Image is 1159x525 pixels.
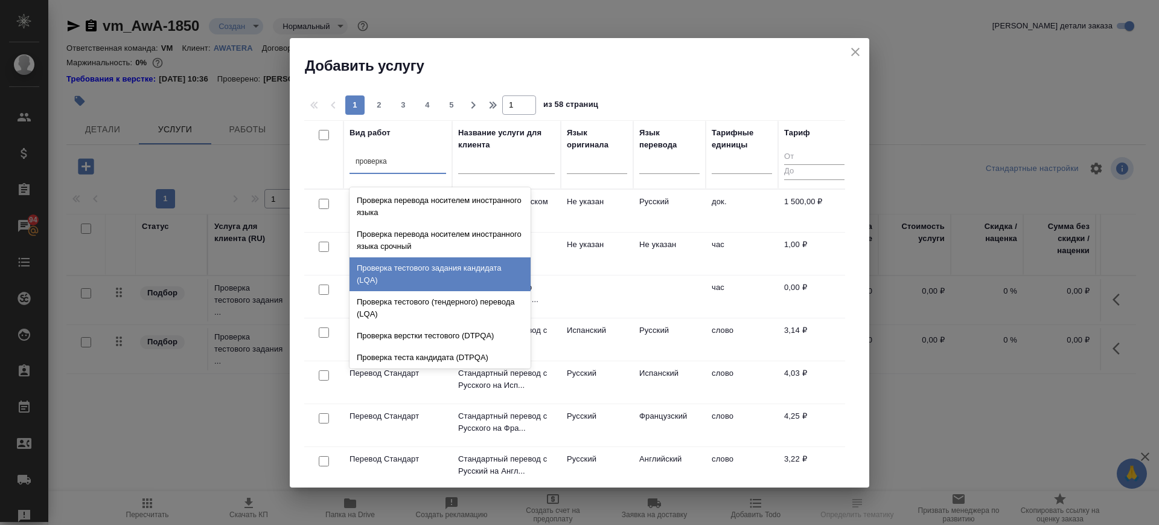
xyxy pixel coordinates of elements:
td: 4,25 ₽ [778,404,851,446]
button: 4 [418,95,437,115]
h2: Добавить услугу [305,56,869,76]
td: Русский [561,404,633,446]
td: час [706,275,778,318]
td: слово [706,361,778,404]
div: Название услуги для клиента [458,127,555,151]
td: 4,03 ₽ [778,361,851,404]
div: Тариф [784,127,810,139]
div: Вид работ [350,127,391,139]
button: 5 [442,95,461,115]
div: Язык оригинала [567,127,627,151]
input: От [784,150,845,165]
button: 2 [369,95,389,115]
td: слово [706,447,778,489]
td: Испанский [633,361,706,404]
p: Перевод Стандарт [350,453,446,465]
div: Проверка перевода носителем иностранного языка [350,190,531,224]
div: Проверка тестового задания кандидата (LQA) [350,257,531,291]
input: До [784,164,845,179]
button: close [846,43,864,61]
td: Не указан [633,233,706,275]
td: Английский [633,447,706,489]
td: Русский [561,361,633,404]
td: час [706,233,778,275]
td: 3,14 ₽ [778,318,851,361]
div: Тарифные единицы [712,127,772,151]
td: 1 500,00 ₽ [778,190,851,232]
td: Не указан [561,233,633,275]
td: док. [706,190,778,232]
p: Стандартный перевод с Русский на Англ... [458,453,555,477]
td: 3,22 ₽ [778,447,851,489]
p: Стандартный перевод с Русского на Фра... [458,410,555,434]
td: Французский [633,404,706,446]
div: Проверка верстки тестового (DTPQA) [350,325,531,347]
td: 0,00 ₽ [778,275,851,318]
td: Русский [633,190,706,232]
div: Проверка тестового (тендерного) перевода (LQA) [350,291,531,325]
span: 4 [418,99,437,111]
td: Не указан [561,190,633,232]
p: Перевод Стандарт [350,410,446,422]
div: Язык перевода [639,127,700,151]
span: 3 [394,99,413,111]
td: Русский [561,447,633,489]
span: 5 [442,99,461,111]
p: Стандартный перевод с Русского на Исп... [458,367,555,391]
button: 3 [394,95,413,115]
td: Испанский [561,318,633,361]
td: 1,00 ₽ [778,233,851,275]
span: 2 [369,99,389,111]
div: Проверка теста кандидата (DTPQA) [350,347,531,369]
td: Русский [633,318,706,361]
td: слово [706,404,778,446]
span: из 58 страниц [543,97,598,115]
div: Проверка перевода носителем иностранного языка срочный [350,224,531,257]
td: слово [706,318,778,361]
p: Перевод Стандарт [350,367,446,379]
